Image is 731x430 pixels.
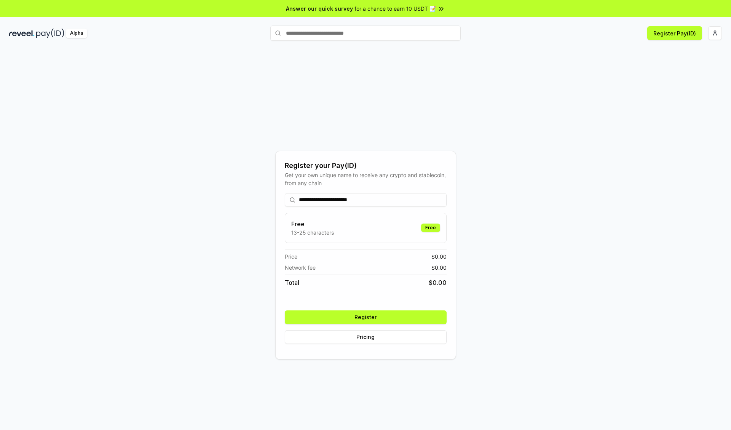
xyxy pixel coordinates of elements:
[291,229,334,237] p: 13-25 characters
[291,219,334,229] h3: Free
[286,5,353,13] span: Answer our quick survey
[285,171,447,187] div: Get your own unique name to receive any crypto and stablecoin, from any chain
[421,224,440,232] div: Free
[285,278,299,287] span: Total
[285,264,316,272] span: Network fee
[647,26,702,40] button: Register Pay(ID)
[354,5,436,13] span: for a chance to earn 10 USDT 📝
[285,160,447,171] div: Register your Pay(ID)
[431,253,447,261] span: $ 0.00
[431,264,447,272] span: $ 0.00
[36,29,64,38] img: pay_id
[429,278,447,287] span: $ 0.00
[285,330,447,344] button: Pricing
[66,29,87,38] div: Alpha
[285,310,447,324] button: Register
[9,29,35,38] img: reveel_dark
[285,253,297,261] span: Price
